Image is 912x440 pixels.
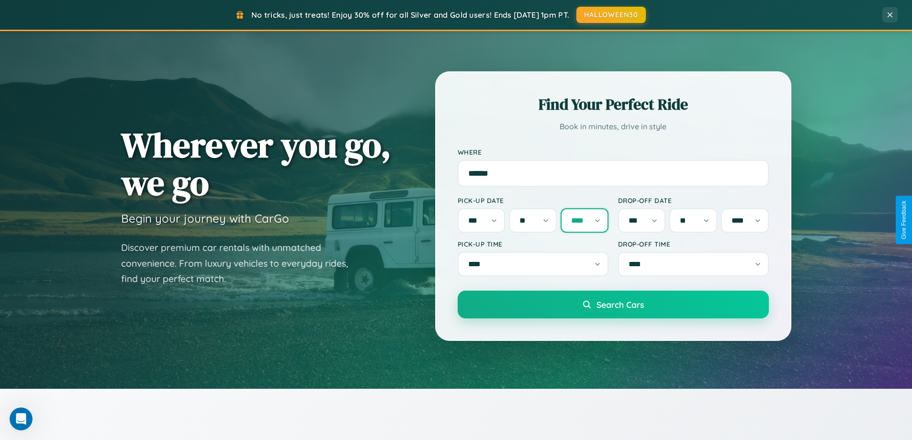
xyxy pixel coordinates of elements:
[458,196,608,204] label: Pick-up Date
[458,291,769,318] button: Search Cars
[618,196,769,204] label: Drop-off Date
[121,211,289,226] h3: Begin your journey with CarGo
[576,7,646,23] button: HALLOWEEN30
[901,201,907,239] div: Give Feedback
[458,94,769,115] h2: Find Your Perfect Ride
[121,126,391,202] h1: Wherever you go, we go
[597,299,644,310] span: Search Cars
[458,240,608,248] label: Pick-up Time
[458,148,769,156] label: Where
[618,240,769,248] label: Drop-off Time
[10,407,33,430] iframe: Intercom live chat
[458,120,769,134] p: Book in minutes, drive in style
[251,10,569,20] span: No tricks, just treats! Enjoy 30% off for all Silver and Gold users! Ends [DATE] 1pm PT.
[121,240,360,287] p: Discover premium car rentals with unmatched convenience. From luxury vehicles to everyday rides, ...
